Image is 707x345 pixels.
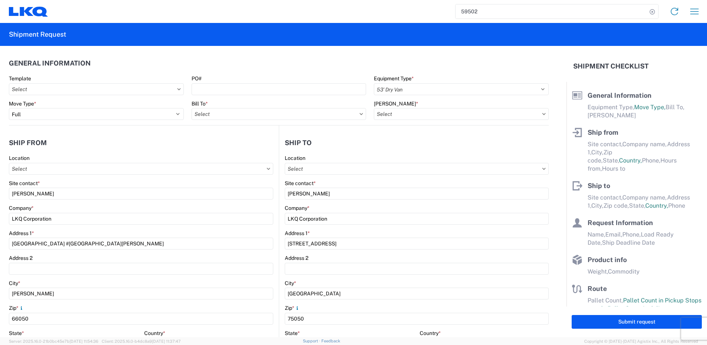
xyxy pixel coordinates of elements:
input: Shipment, tracking or reference number [456,4,647,19]
label: Location [9,155,30,161]
span: Copyright © [DATE]-[DATE] Agistix Inc., All Rights Reserved [584,338,698,345]
span: Email, [605,231,622,238]
h2: Ship from [9,139,47,147]
span: Route [588,285,607,292]
label: Site contact [9,180,40,187]
span: Name, [588,231,605,238]
span: Ship Deadline Date [602,239,655,246]
label: Bill To [192,100,208,107]
span: Country, [619,157,642,164]
span: Equipment Type, [588,104,634,111]
span: General Information [588,91,652,99]
label: City [9,280,20,287]
h2: Shipment Checklist [573,62,649,71]
span: Hours to [602,165,625,172]
h2: General Information [9,60,91,67]
input: Select [9,83,184,95]
span: Country, [645,202,668,209]
label: Move Type [9,100,36,107]
label: [PERSON_NAME] [374,100,418,107]
label: Address 2 [9,255,33,261]
h2: Shipment Request [9,30,66,39]
span: Site contact, [588,141,622,148]
span: Phone, [622,231,641,238]
span: Company name, [622,141,667,148]
label: State [9,330,24,336]
label: Address 1 [285,230,310,237]
span: State, [603,157,619,164]
a: Feedback [321,339,340,343]
label: Company [285,205,309,211]
label: Equipment Type [374,75,414,82]
span: State, [629,202,645,209]
span: Weight, [588,268,608,275]
span: Pallet Count in Pickup Stops equals Pallet Count in delivery stops, [588,297,701,320]
input: Select [9,163,273,175]
span: Phone [668,202,685,209]
span: Client: 2025.16.0-b4dc8a9 [102,339,181,344]
label: Country [144,330,165,336]
input: Select [374,108,549,120]
span: Site contact, [588,194,622,201]
h2: Ship to [285,139,312,147]
input: Select [285,163,549,175]
label: Company [9,205,34,211]
label: PO# [192,75,202,82]
label: Zip [285,305,300,311]
label: Zip [9,305,24,311]
span: [DATE] 11:54:36 [70,339,98,344]
span: Ship to [588,182,610,190]
input: Select [192,108,366,120]
label: Country [420,330,441,336]
a: Support [303,339,321,343]
span: Company name, [622,194,667,201]
span: [PERSON_NAME] [588,112,636,119]
span: Bill To, [666,104,684,111]
span: [DATE] 11:37:47 [152,339,181,344]
label: Site contact [285,180,316,187]
label: State [285,330,300,336]
span: Pallet Count, [588,297,623,304]
span: City, [591,149,603,156]
label: Template [9,75,31,82]
span: Zip code, [603,202,629,209]
span: Move Type, [634,104,666,111]
span: Request Information [588,219,653,227]
label: Address 2 [285,255,308,261]
span: Ship from [588,128,618,136]
button: Submit request [572,315,702,329]
span: Commodity [608,268,640,275]
label: Address 1 [9,230,34,237]
span: City, [591,202,603,209]
span: Server: 2025.16.0-21b0bc45e7b [9,339,98,344]
label: Location [285,155,305,161]
span: Product info [588,256,627,264]
span: Phone, [642,157,660,164]
label: City [285,280,296,287]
